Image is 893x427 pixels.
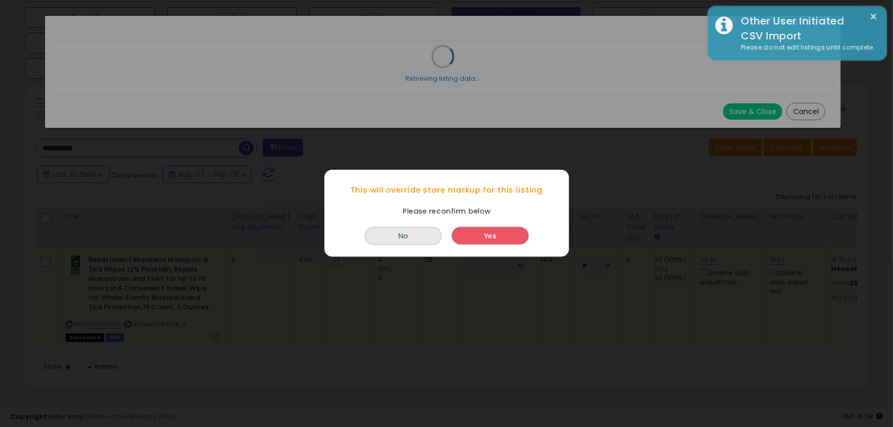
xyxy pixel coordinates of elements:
div: Please reconfirm below [398,206,495,217]
div: Please do not edit listings until complete. [733,43,879,53]
button: × [870,10,878,23]
div: Other User Initiated CSV Import [733,14,879,43]
button: Yes [452,228,529,245]
button: No [365,228,442,245]
div: This will override store markup for this listing [324,175,569,206]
